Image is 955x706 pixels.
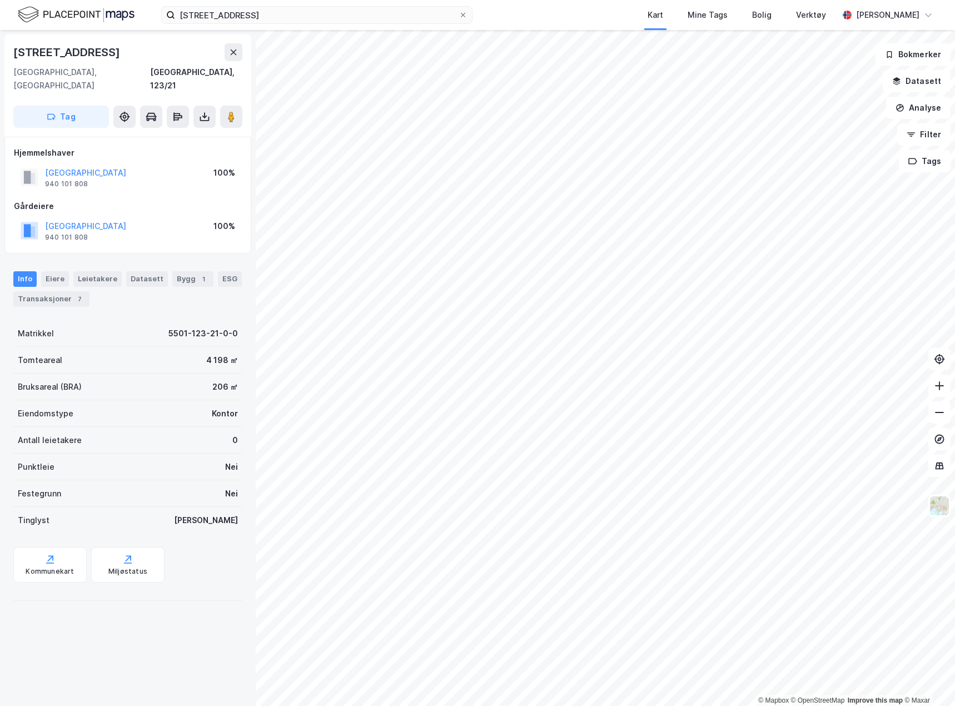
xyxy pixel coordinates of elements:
div: 206 ㎡ [212,380,238,394]
div: [PERSON_NAME] [856,8,919,22]
div: Verktøy [796,8,826,22]
div: Mine Tags [688,8,728,22]
button: Filter [897,123,951,146]
div: 940 101 808 [45,233,88,242]
div: 100% [213,220,235,233]
div: Kontor [212,407,238,420]
div: Kontrollprogram for chat [899,653,955,706]
div: [PERSON_NAME] [174,514,238,527]
div: Eiendomstype [18,407,73,420]
div: Leietakere [73,271,122,287]
button: Tag [13,106,109,128]
img: logo.f888ab2527a4732fd821a326f86c7f29.svg [18,5,135,24]
button: Tags [899,150,951,172]
div: Kart [648,8,663,22]
div: 1 [198,274,209,285]
div: Bolig [752,8,772,22]
div: ESG [218,271,242,287]
div: Bygg [172,271,213,287]
div: Miljøstatus [108,567,147,576]
button: Datasett [883,70,951,92]
iframe: Chat Widget [899,653,955,706]
div: Info [13,271,37,287]
input: Søk på adresse, matrikkel, gårdeiere, leietakere eller personer [175,7,459,23]
div: Nei [225,460,238,474]
button: Analyse [886,97,951,119]
div: Gårdeiere [14,200,242,213]
div: Eiere [41,271,69,287]
div: Tinglyst [18,514,49,527]
div: Nei [225,487,238,500]
div: Kommunekart [26,567,74,576]
div: Hjemmelshaver [14,146,242,160]
button: Bokmerker [876,43,951,66]
a: OpenStreetMap [791,697,845,704]
div: Bruksareal (BRA) [18,380,82,394]
div: [STREET_ADDRESS] [13,43,122,61]
img: Z [929,495,950,516]
div: Punktleie [18,460,54,474]
div: 5501-123-21-0-0 [168,327,238,340]
div: Transaksjoner [13,291,89,307]
div: Matrikkel [18,327,54,340]
div: Tomteareal [18,354,62,367]
div: 0 [232,434,238,447]
div: [GEOGRAPHIC_DATA], 123/21 [150,66,242,92]
div: 100% [213,166,235,180]
div: Festegrunn [18,487,61,500]
div: 7 [74,294,85,305]
div: 940 101 808 [45,180,88,188]
div: Antall leietakere [18,434,82,447]
div: [GEOGRAPHIC_DATA], [GEOGRAPHIC_DATA] [13,66,150,92]
a: Improve this map [848,697,903,704]
a: Mapbox [758,697,789,704]
div: Datasett [126,271,168,287]
div: 4 198 ㎡ [206,354,238,367]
